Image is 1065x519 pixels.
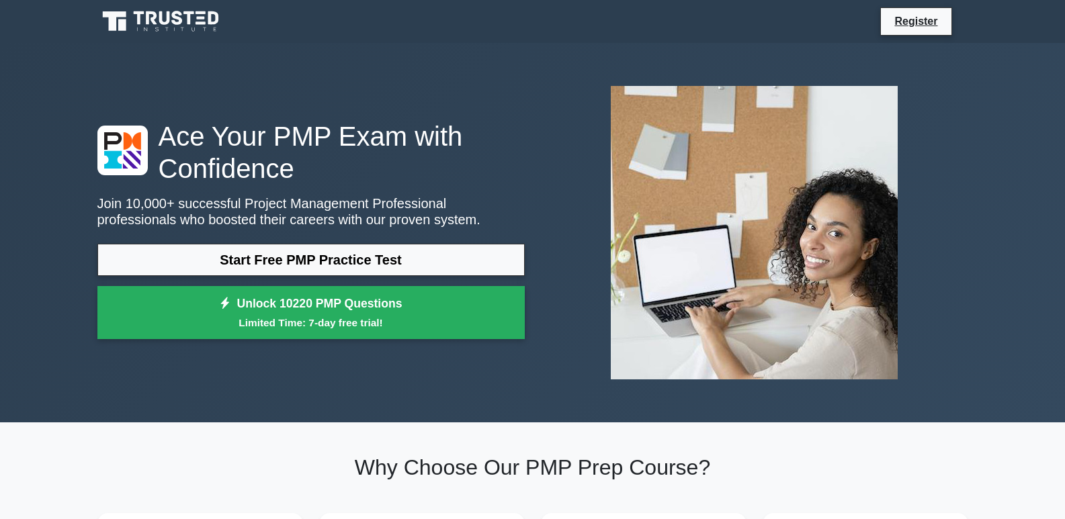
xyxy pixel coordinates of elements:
p: Join 10,000+ successful Project Management Professional professionals who boosted their careers w... [97,195,525,228]
h1: Ace Your PMP Exam with Confidence [97,120,525,185]
a: Unlock 10220 PMP QuestionsLimited Time: 7-day free trial! [97,286,525,340]
small: Limited Time: 7-day free trial! [114,315,508,330]
h2: Why Choose Our PMP Prep Course? [97,455,968,480]
a: Start Free PMP Practice Test [97,244,525,276]
a: Register [886,13,945,30]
